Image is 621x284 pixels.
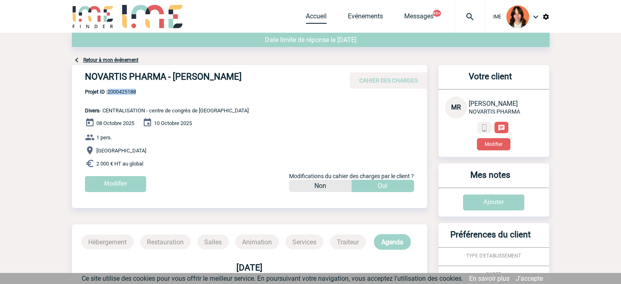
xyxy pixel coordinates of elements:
span: MR [451,103,461,111]
b: [DATE] [236,263,263,273]
p: Animation [235,235,279,249]
a: Messages [404,12,434,24]
p: Restauration [140,235,191,249]
span: 2 000 € HT au global [96,161,143,167]
a: En savoir plus [469,275,510,282]
a: J'accepte [516,275,543,282]
input: Ajouter [463,195,524,210]
img: IME-Finder [72,5,114,28]
p: Salles [197,235,229,249]
a: Evénements [348,12,383,24]
span: Date limite de réponse le [DATE] [265,36,356,44]
h4: NOVARTIS PHARMA - [PERSON_NAME] [85,72,330,85]
span: [PERSON_NAME] [469,100,518,107]
span: 1 pers. [96,134,112,141]
h3: Mes notes [442,170,539,188]
p: Services [285,235,323,249]
p: Hébergement [81,235,134,249]
span: Divers [85,107,100,114]
a: Accueil [306,12,327,24]
h3: Votre client [442,72,539,89]
button: Modifier [477,138,510,150]
p: Oui [378,180,387,192]
span: Ce site utilise des cookies pour vous offrir le meilleur service. En poursuivant votre navigation... [82,275,463,282]
span: CAHIER DES CHARGES [359,77,418,84]
img: portable.png [481,124,488,132]
span: [GEOGRAPHIC_DATA] [96,148,146,154]
b: Projet ID : [85,89,107,95]
img: 94396-2.png [506,5,529,28]
input: Modifier [85,176,146,192]
span: 08 Octobre 2025 [96,120,134,126]
span: CADRE [486,271,501,277]
span: IME [493,14,501,20]
span: TYPE D'ETABLISSEMENT [466,253,521,259]
span: - CENTRALISATION - centre de congrès de [GEOGRAPHIC_DATA] [85,107,249,114]
button: 99+ [433,10,441,17]
span: NOVARTIS PHARMA [469,108,520,115]
h3: Préférences du client [442,230,539,247]
p: Traiteur [330,235,366,249]
a: Retour à mon événement [83,57,138,63]
span: Modifications du cahier des charges par le client ? [289,173,414,179]
p: Non [314,180,326,192]
p: Agenda [374,234,411,250]
span: 2000425188 [85,89,249,95]
img: chat-24-px-w.png [498,124,505,132]
span: 10 Octobre 2025 [154,120,192,126]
